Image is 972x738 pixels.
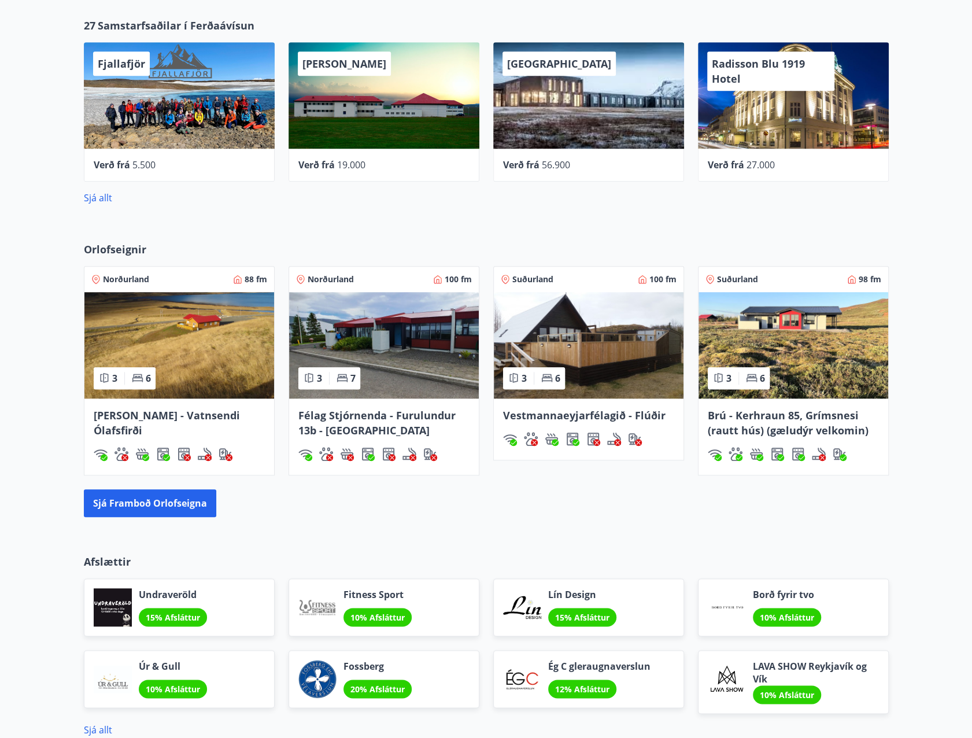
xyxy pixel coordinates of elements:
[198,447,212,461] img: QNIUl6Cv9L9rHgMXwuzGLuiJOj7RKqxk9mBFPqjq.svg
[628,432,642,446] div: Hleðslustöð fyrir rafbíla
[423,447,437,461] img: nH7E6Gw2rvWFb8XaSdRp44dhkQaj4PJkOoRYItBQ.svg
[812,447,826,461] img: QNIUl6Cv9L9rHgMXwuzGLuiJOj7RKqxk9mBFPqjq.svg
[94,447,108,461] div: Þráðlaust net
[340,447,354,461] div: Heitur pottur
[84,242,146,257] span: Orlofseignir
[586,432,600,446] img: hddCLTAnxqFUMr1fxmbGG8zWilo2syolR0f9UjPn.svg
[139,588,207,601] span: Undraveröld
[503,432,517,446] div: Þráðlaust net
[84,292,274,398] img: Paella dish
[84,554,889,569] p: Afslættir
[566,432,579,446] div: Þvottavél
[859,274,881,285] span: 98 fm
[791,447,805,461] div: Þurrkari
[708,447,722,461] div: Þráðlaust net
[729,447,742,461] div: Gæludýr
[317,372,322,385] span: 3
[708,158,744,171] span: Verð frá
[361,447,375,461] div: Þvottavél
[607,432,621,446] img: QNIUl6Cv9L9rHgMXwuzGLuiJOj7RKqxk9mBFPqjq.svg
[522,372,527,385] span: 3
[698,292,888,398] img: Paella dish
[708,447,722,461] img: HJRyFFsYp6qjeUYhR4dAD8CaCEsnIFYZ05miwXoh.svg
[337,158,365,171] span: 19.000
[156,447,170,461] img: Dl16BY4EX9PAW649lg1C3oBuIaAsR6QVDQBO2cTm.svg
[494,292,683,398] img: Paella dish
[503,408,666,422] span: Vestmannaeyjarfélagið - Flúðir
[298,158,335,171] span: Verð frá
[198,447,212,461] div: Reykingar / Vape
[628,432,642,446] img: nH7E6Gw2rvWFb8XaSdRp44dhkQaj4PJkOoRYItBQ.svg
[319,447,333,461] img: pxcaIm5dSOV3FS4whs1soiYWTwFQvksT25a9J10C.svg
[94,447,108,461] img: HJRyFFsYp6qjeUYhR4dAD8CaCEsnIFYZ05miwXoh.svg
[555,684,609,695] span: 12% Afsláttur
[289,292,479,398] img: Paella dish
[132,158,156,171] span: 5.500
[319,447,333,461] div: Gæludýr
[84,724,112,736] a: Sjá allt
[103,274,149,285] span: Norðurland
[555,372,560,385] span: 6
[423,447,437,461] div: Hleðslustöð fyrir rafbíla
[361,447,375,461] img: Dl16BY4EX9PAW649lg1C3oBuIaAsR6QVDQBO2cTm.svg
[98,57,145,71] span: Fjallafjör
[98,18,254,33] span: Samstarfsaðilar í Ferðaávísun
[503,158,539,171] span: Verð frá
[726,372,731,385] span: 3
[114,447,128,461] img: pxcaIm5dSOV3FS4whs1soiYWTwFQvksT25a9J10C.svg
[753,660,879,685] span: LAVA SHOW Reykjavík og Vík
[445,274,472,285] span: 100 fm
[503,432,517,446] img: HJRyFFsYp6qjeUYhR4dAD8CaCEsnIFYZ05miwXoh.svg
[760,689,814,700] span: 10% Afsláttur
[298,447,312,461] img: HJRyFFsYp6qjeUYhR4dAD8CaCEsnIFYZ05miwXoh.svg
[607,432,621,446] div: Reykingar / Vape
[146,684,200,695] span: 10% Afsláttur
[112,372,117,385] span: 3
[649,274,677,285] span: 100 fm
[791,447,805,461] img: hddCLTAnxqFUMr1fxmbGG8zWilo2syolR0f9UjPn.svg
[586,432,600,446] div: Þurrkari
[770,447,784,461] img: Dl16BY4EX9PAW649lg1C3oBuIaAsR6QVDQBO2cTm.svg
[84,18,95,33] span: 27
[343,588,412,601] span: Fitness Sport
[350,612,405,623] span: 10% Afsláttur
[114,447,128,461] div: Gæludýr
[177,447,191,461] div: Þurrkari
[156,447,170,461] div: Þvottavél
[146,372,151,385] span: 6
[760,372,765,385] span: 6
[298,447,312,461] div: Þráðlaust net
[548,588,616,601] span: Lín Design
[524,432,538,446] div: Gæludýr
[135,447,149,461] div: Heitur pottur
[84,489,216,517] button: Sjá framboð orlofseigna
[146,612,200,623] span: 15% Afsláttur
[245,274,267,285] span: 88 fm
[302,57,386,71] span: [PERSON_NAME]
[135,447,149,461] img: h89QDIuHlAdpqTriuIvuEWkTH976fOgBEOOeu1mi.svg
[542,158,570,171] span: 56.900
[545,432,559,446] img: h89QDIuHlAdpqTriuIvuEWkTH976fOgBEOOeu1mi.svg
[712,57,805,86] span: Radisson Blu 1919 Hotel
[753,588,821,601] span: Borð fyrir tvo
[545,432,559,446] div: Heitur pottur
[507,57,611,71] span: [GEOGRAPHIC_DATA]
[308,274,354,285] span: Norðurland
[382,447,396,461] div: Þurrkari
[729,447,742,461] img: pxcaIm5dSOV3FS4whs1soiYWTwFQvksT25a9J10C.svg
[94,158,130,171] span: Verð frá
[343,660,412,673] span: Fossberg
[566,432,579,446] img: Dl16BY4EX9PAW649lg1C3oBuIaAsR6QVDQBO2cTm.svg
[812,447,826,461] div: Reykingar / Vape
[298,408,456,437] span: Félag Stjórnenda - Furulundur 13b - [GEOGRAPHIC_DATA]
[350,372,356,385] span: 7
[746,158,775,171] span: 27.000
[717,274,758,285] span: Suðurland
[524,432,538,446] img: pxcaIm5dSOV3FS4whs1soiYWTwFQvksT25a9J10C.svg
[84,191,112,204] a: Sjá allt
[512,274,553,285] span: Suðurland
[833,447,847,461] div: Hleðslustöð fyrir rafbíla
[382,447,396,461] img: hddCLTAnxqFUMr1fxmbGG8zWilo2syolR0f9UjPn.svg
[708,408,868,437] span: Brú - Kerhraun 85, Grímsnesi (rautt hús) (gæludýr velkomin)
[402,447,416,461] img: QNIUl6Cv9L9rHgMXwuzGLuiJOj7RKqxk9mBFPqjq.svg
